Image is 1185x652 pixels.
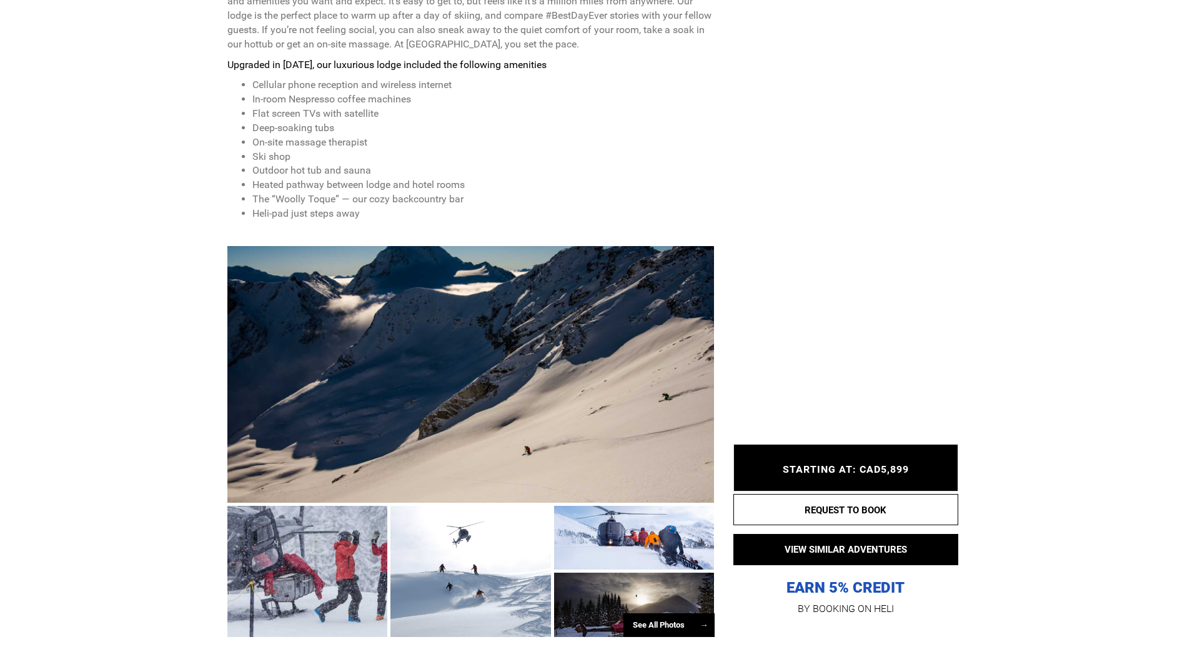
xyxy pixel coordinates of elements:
[227,59,547,71] strong: Upgraded in [DATE], our luxurious lodge included the following amenities
[623,613,715,638] div: See All Photos
[733,453,958,598] p: EARN 5% CREDIT
[252,178,715,192] li: Heated pathway between lodge and hotel rooms
[733,534,958,565] button: VIEW SIMILAR ADVENTURES
[252,136,715,150] li: On-site massage therapist
[252,207,715,221] li: Heli-pad just steps away
[252,107,715,121] li: Flat screen TVs with satellite
[733,600,958,618] p: BY BOOKING ON HELI
[733,494,958,525] button: REQUEST TO BOOK
[252,164,715,178] li: Outdoor hot tub and sauna
[252,192,715,207] li: The “Woolly Toque” — our cozy backcountry bar
[252,78,715,92] li: Cellular phone reception and wireless internet
[252,121,715,136] li: Deep-soaking tubs
[252,92,715,107] li: In-room Nespresso coffee machines
[783,463,909,475] span: STARTING AT: CAD5,899
[700,620,708,630] span: →
[252,150,715,164] li: Ski shop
